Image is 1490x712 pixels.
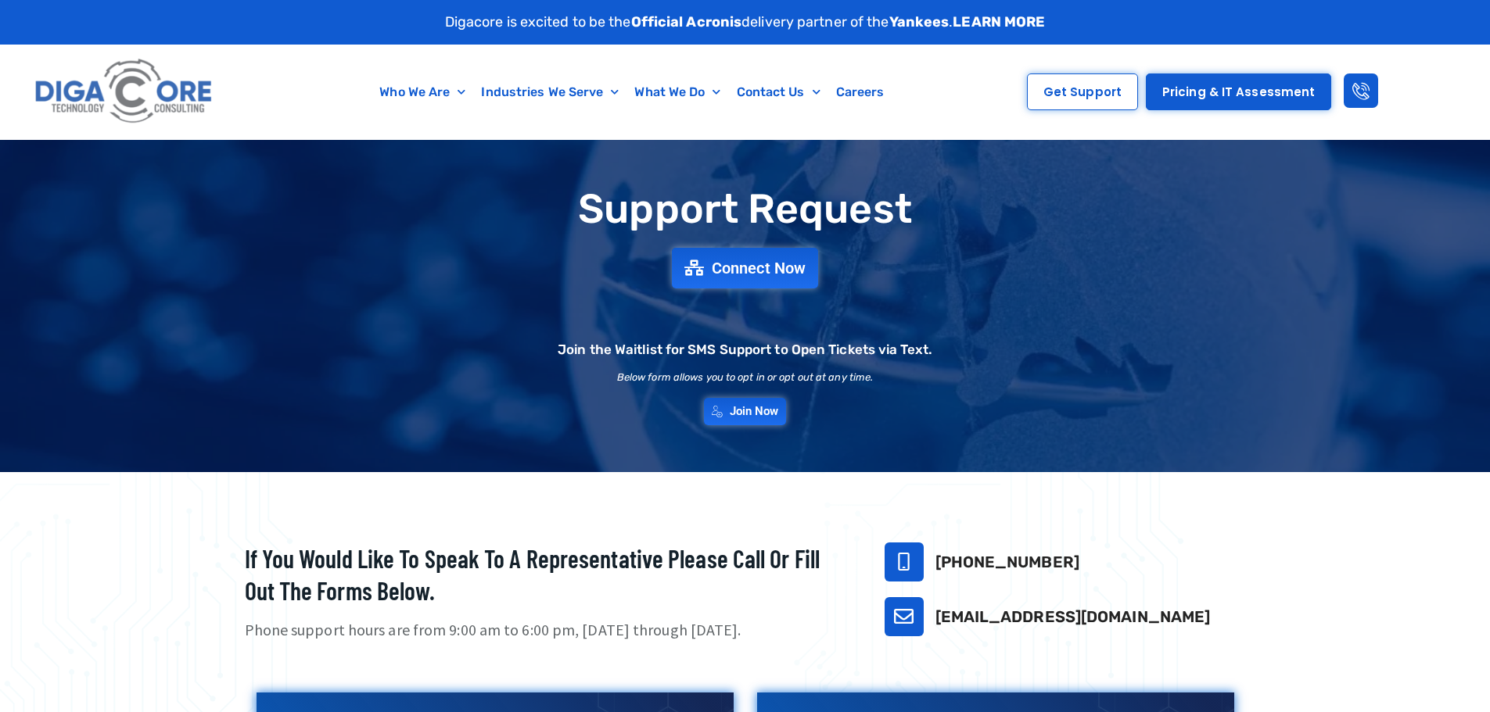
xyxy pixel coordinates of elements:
h2: Join the Waitlist for SMS Support to Open Tickets via Text. [558,343,932,356]
h2: If you would like to speak to a representative please call or fill out the forms below. [245,542,846,607]
img: Digacore logo 1 [31,52,218,131]
strong: Yankees [889,13,950,30]
span: Connect Now [712,260,806,276]
nav: Menu [293,74,971,110]
p: Digacore is excited to be the delivery partner of the . [445,12,1046,33]
a: Get Support [1027,73,1138,110]
a: Careers [828,74,892,110]
span: Join Now [730,406,779,417]
a: 732-646-5725 [885,542,924,581]
a: Pricing & IT Assessment [1146,73,1331,110]
a: [EMAIL_ADDRESS][DOMAIN_NAME] [935,607,1211,626]
h2: Below form allows you to opt in or opt out at any time. [617,372,874,382]
a: Connect Now [672,248,818,288]
a: [PHONE_NUMBER] [935,553,1079,571]
a: Join Now [704,398,787,425]
p: Phone support hours are from 9:00 am to 6:00 pm, [DATE] through [DATE]. [245,619,846,642]
a: support@digacore.com [885,597,924,636]
h1: Support Request [206,187,1285,231]
a: Contact Us [729,74,828,110]
a: What We Do [627,74,728,110]
strong: Official Acronis [631,13,742,30]
a: Who We Are [372,74,473,110]
a: LEARN MORE [953,13,1045,30]
a: Industries We Serve [473,74,627,110]
span: Pricing & IT Assessment [1162,86,1315,98]
span: Get Support [1043,86,1122,98]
